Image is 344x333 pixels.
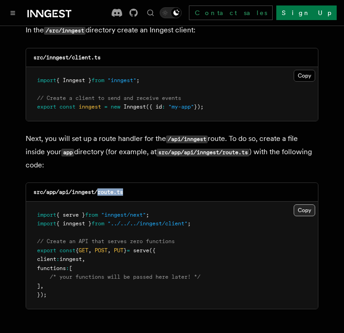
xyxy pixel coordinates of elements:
a: Contact sales [189,5,273,20]
span: = [104,104,107,110]
span: ; [136,77,140,83]
code: src/inngest/client.ts [33,54,101,61]
span: export [37,104,56,110]
button: Find something... [145,7,156,18]
span: import [37,220,56,227]
span: new [111,104,120,110]
span: [ [69,265,72,271]
span: ({ [149,247,156,254]
span: from [91,77,104,83]
span: , [88,247,91,254]
span: : [66,265,69,271]
span: } [124,247,127,254]
span: { [75,247,79,254]
code: /src/inngest [44,27,86,35]
span: POST [95,247,107,254]
span: ; [188,220,191,227]
span: : [56,256,59,262]
code: src/app/api/inngest/route.ts [156,149,249,156]
code: app [61,149,74,156]
span: export [37,247,56,254]
p: Next, you will set up a route handler for the route. To do so, create a file inside your director... [26,132,318,172]
span: , [107,247,111,254]
span: }); [194,104,204,110]
button: Copy [294,204,315,216]
p: In the directory create an Inngest client: [26,24,318,37]
span: , [40,283,43,289]
code: src/app/api/inngest/route.ts [33,189,123,195]
span: = [127,247,130,254]
span: ] [37,283,40,289]
span: functions [37,265,66,271]
span: // Create a client to send and receive events [37,95,181,101]
span: PUT [114,247,124,254]
span: /* your functions will be passed here later! */ [50,274,200,280]
span: from [91,220,104,227]
span: serve [133,247,149,254]
span: inngest [59,256,82,262]
span: import [37,77,56,83]
code: /api/inngest [166,135,208,143]
span: : [162,104,165,110]
span: import [37,212,56,218]
span: ({ id [146,104,162,110]
span: { Inngest } [56,77,91,83]
button: Copy [294,70,315,82]
span: inngest [79,104,101,110]
span: { serve } [56,212,85,218]
span: const [59,104,75,110]
span: client [37,256,56,262]
span: ; [146,212,149,218]
span: "my-app" [168,104,194,110]
span: from [85,212,98,218]
span: }); [37,291,47,298]
span: "inngest/next" [101,212,146,218]
button: Toggle navigation [7,7,18,18]
span: GET [79,247,88,254]
span: "../../../inngest/client" [107,220,188,227]
span: Inngest [124,104,146,110]
span: // Create an API that serves zero functions [37,238,175,245]
button: Toggle dark mode [160,7,182,18]
span: "inngest" [107,77,136,83]
span: { inngest } [56,220,91,227]
span: , [82,256,85,262]
a: Sign Up [276,5,337,20]
span: const [59,247,75,254]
